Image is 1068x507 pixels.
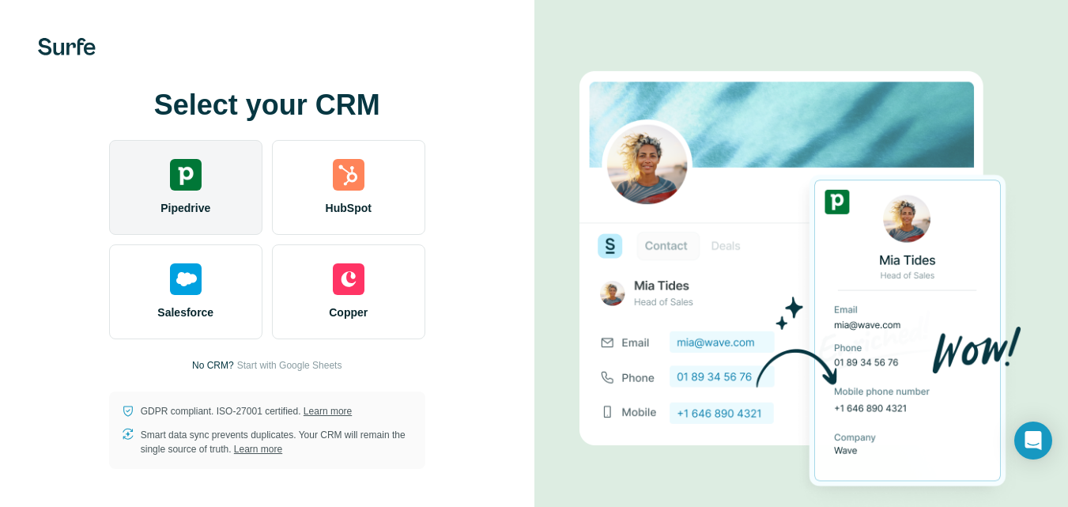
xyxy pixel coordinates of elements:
[192,358,234,373] p: No CRM?
[1014,422,1052,460] div: Open Intercom Messenger
[304,406,352,417] a: Learn more
[157,305,213,320] span: Salesforce
[170,263,202,295] img: salesforce's logo
[237,358,342,373] button: Start with Google Sheets
[109,89,425,121] h1: Select your CRM
[141,428,413,456] p: Smart data sync prevents duplicates. Your CRM will remain the single source of truth.
[333,159,364,191] img: hubspot's logo
[170,159,202,191] img: pipedrive's logo
[160,200,210,216] span: Pipedrive
[141,404,352,418] p: GDPR compliant. ISO-27001 certified.
[333,263,364,295] img: copper's logo
[326,200,372,216] span: HubSpot
[329,305,368,320] span: Copper
[234,444,282,455] a: Learn more
[38,38,96,55] img: Surfe's logo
